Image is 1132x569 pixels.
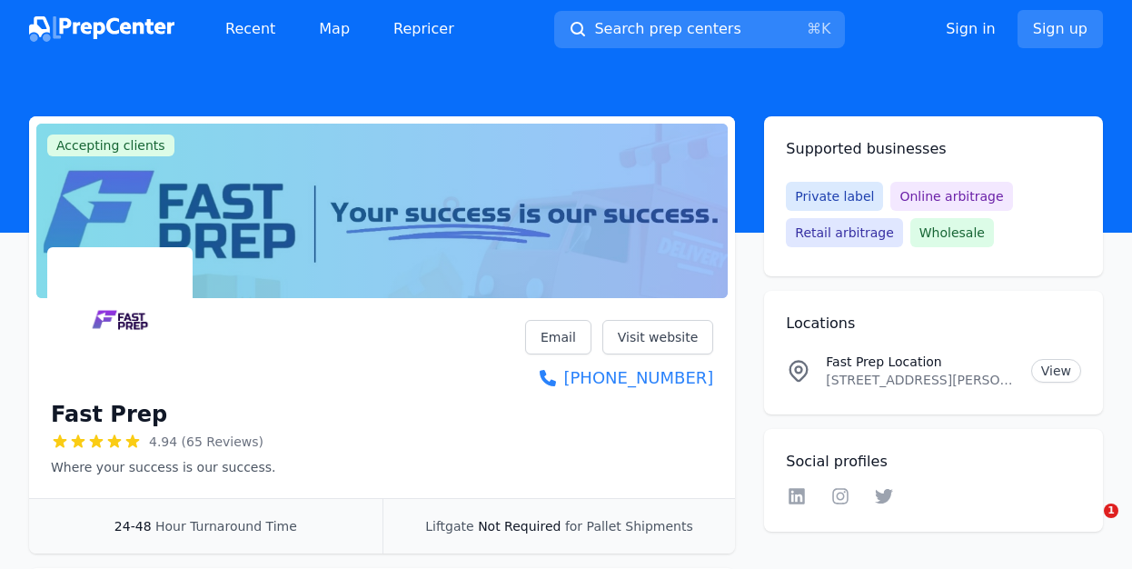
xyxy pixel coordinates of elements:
[425,519,473,534] span: Liftgate
[51,251,189,389] img: Fast Prep
[1067,504,1110,547] iframe: Intercom live chat
[155,519,297,534] span: Hour Turnaround Time
[304,11,364,47] a: Map
[478,519,561,534] span: Not Required
[29,16,174,42] img: PrepCenter
[910,218,994,247] span: Wholesale
[786,218,902,247] span: Retail arbitrage
[149,433,263,451] span: 4.94 (65 Reviews)
[47,135,174,156] span: Accepting clients
[890,182,1012,211] span: Online arbitrage
[565,519,693,534] span: for Pallet Shipments
[594,18,740,40] span: Search prep centers
[379,11,469,47] a: Repricer
[525,365,713,391] a: [PHONE_NUMBER]
[946,18,996,40] a: Sign in
[554,11,845,48] button: Search prep centers⌘K
[51,458,275,476] p: Where your success is our success.
[786,313,1081,334] h2: Locations
[821,20,831,37] kbd: K
[211,11,290,47] a: Recent
[114,519,152,534] span: 24-48
[1031,359,1081,383] a: View
[1018,10,1103,48] a: Sign up
[786,451,1081,473] h2: Social profiles
[602,320,714,354] a: Visit website
[826,371,1016,389] p: [STREET_ADDRESS][PERSON_NAME]
[786,138,1081,160] h2: Supported businesses
[786,182,883,211] span: Private label
[1104,504,1118,518] span: 1
[826,353,1016,371] p: Fast Prep Location
[807,20,821,37] kbd: ⌘
[525,320,591,354] a: Email
[51,400,167,429] h1: Fast Prep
